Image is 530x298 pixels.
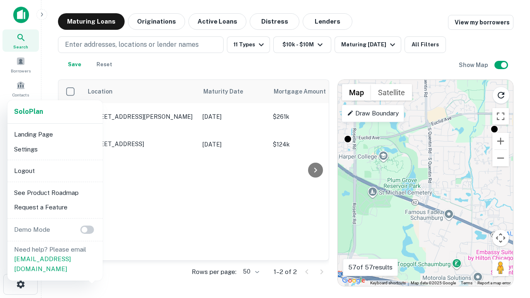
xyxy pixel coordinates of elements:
[11,200,99,215] li: Request a Feature
[489,205,530,245] iframe: Chat Widget
[14,255,71,272] a: [EMAIL_ADDRESS][DOMAIN_NAME]
[11,225,53,235] p: Demo Mode
[11,163,99,178] li: Logout
[11,185,99,200] li: See Product Roadmap
[14,245,96,274] p: Need help? Please email
[11,127,99,142] li: Landing Page
[14,107,43,117] a: SoloPlan
[11,142,99,157] li: Settings
[14,108,43,115] strong: Solo Plan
